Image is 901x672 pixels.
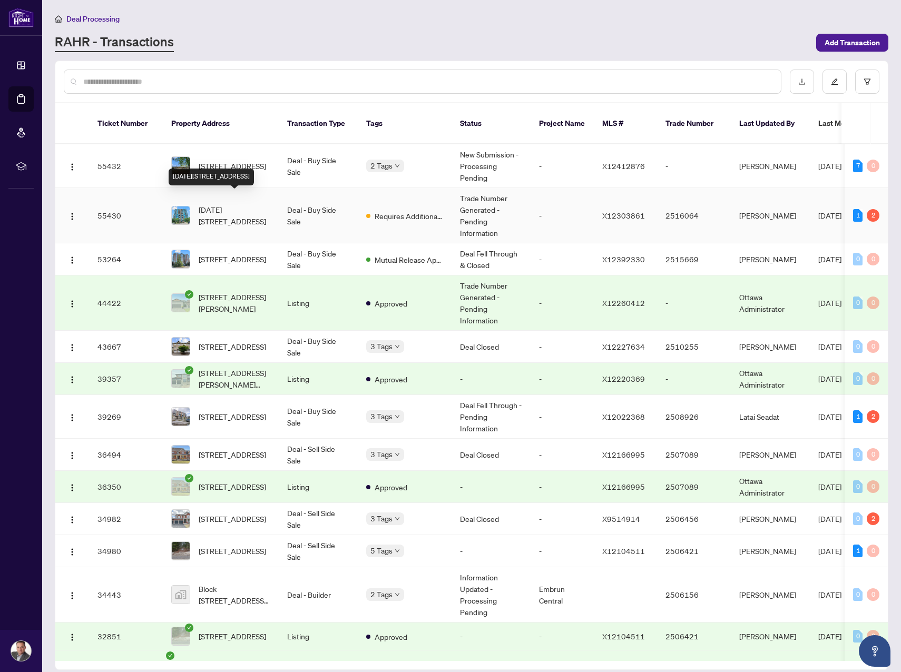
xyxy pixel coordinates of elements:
span: X12022368 [602,412,645,421]
td: [PERSON_NAME] [731,535,810,567]
td: [PERSON_NAME] [731,188,810,243]
td: Deal - Sell Side Sale [279,503,358,535]
img: Logo [68,256,76,264]
span: [STREET_ADDRESS] [199,449,266,460]
td: Deal - Buy Side Sale [279,331,358,363]
div: 0 [853,372,863,385]
span: [DATE][STREET_ADDRESS] [199,204,270,227]
th: Transaction Type [279,103,358,144]
td: 34443 [89,567,163,622]
th: MLS # [594,103,657,144]
span: 2 Tags [370,160,393,172]
span: [DATE] [818,546,841,556]
span: [STREET_ADDRESS] [199,513,266,525]
img: logo [8,8,34,27]
td: Deal - Sell Side Sale [279,439,358,471]
td: 53264 [89,243,163,275]
td: - [531,395,594,439]
td: - [531,243,594,275]
span: check-circle [185,290,193,299]
td: 2507089 [657,439,731,471]
td: Latai Seadat [731,395,810,439]
button: Logo [64,338,81,355]
td: [PERSON_NAME] [731,144,810,188]
span: [STREET_ADDRESS] [199,253,266,265]
span: [DATE] [818,374,841,383]
td: - [531,471,594,503]
div: 0 [867,372,879,385]
span: down [395,548,400,554]
span: [STREET_ADDRESS][PERSON_NAME] [199,291,270,314]
td: 43667 [89,331,163,363]
span: 5 Tags [370,545,393,557]
span: [STREET_ADDRESS] [199,630,266,642]
span: [STREET_ADDRESS] [199,341,266,352]
span: [DATE] [818,211,841,220]
div: 0 [853,340,863,353]
button: Logo [64,628,81,645]
span: [DATE] [818,298,841,308]
td: [PERSON_NAME] [731,331,810,363]
td: Listing [279,622,358,650]
th: Project Name [531,103,594,144]
button: Add Transaction [816,34,888,52]
img: Logo [68,343,76,352]
img: Profile Icon [11,641,31,661]
div: 7 [853,160,863,172]
button: filter [855,70,879,94]
td: 2506156 [657,567,731,622]
img: Logo [68,375,76,384]
button: Logo [64,542,81,559]
td: 55430 [89,188,163,243]
img: thumbnail-img [172,586,190,604]
span: [DATE] [818,342,841,351]
span: X12220369 [602,374,645,383]
td: New Submission - Processing Pending [452,144,531,188]
div: 2 [867,512,879,525]
span: down [395,344,400,349]
span: [DATE] [818,482,841,491]
td: - [531,144,594,188]
td: Deal Closed [452,439,531,471]
span: edit [831,78,838,85]
span: download [798,78,806,85]
div: 0 [867,480,879,493]
span: 2 Tags [370,588,393,600]
span: Approved [375,481,407,493]
td: [PERSON_NAME] [731,622,810,650]
td: 36494 [89,439,163,471]
img: thumbnail-img [172,408,190,426]
td: 34980 [89,535,163,567]
span: [STREET_ADDRESS] [199,160,266,172]
th: Ticket Number [89,103,163,144]
span: down [395,516,400,521]
div: 1 [853,209,863,222]
td: Ottawa Administrator [731,275,810,331]
td: - [531,535,594,567]
button: Logo [64,408,81,425]
button: Open asap [859,635,890,667]
img: Logo [68,633,76,641]
img: Logo [68,212,76,221]
span: down [395,414,400,419]
td: - [531,363,594,395]
td: 32851 [89,622,163,650]
div: 0 [867,545,879,557]
td: - [531,188,594,243]
div: 0 [853,630,863,643]
div: [DATE][STREET_ADDRESS] [169,169,254,185]
td: - [531,503,594,535]
span: X12392330 [602,254,645,264]
th: Last Updated By [731,103,810,144]
div: 0 [853,512,863,525]
th: Property Address [163,103,279,144]
span: [DATE] [818,412,841,421]
td: Information Updated - Processing Pending [452,567,531,622]
td: Deal - Sell Side Sale [279,535,358,567]
td: - [657,144,731,188]
span: X12303861 [602,211,645,220]
img: Logo [68,413,76,422]
td: - [531,439,594,471]
div: 0 [867,448,879,461]
th: Tags [358,103,452,144]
